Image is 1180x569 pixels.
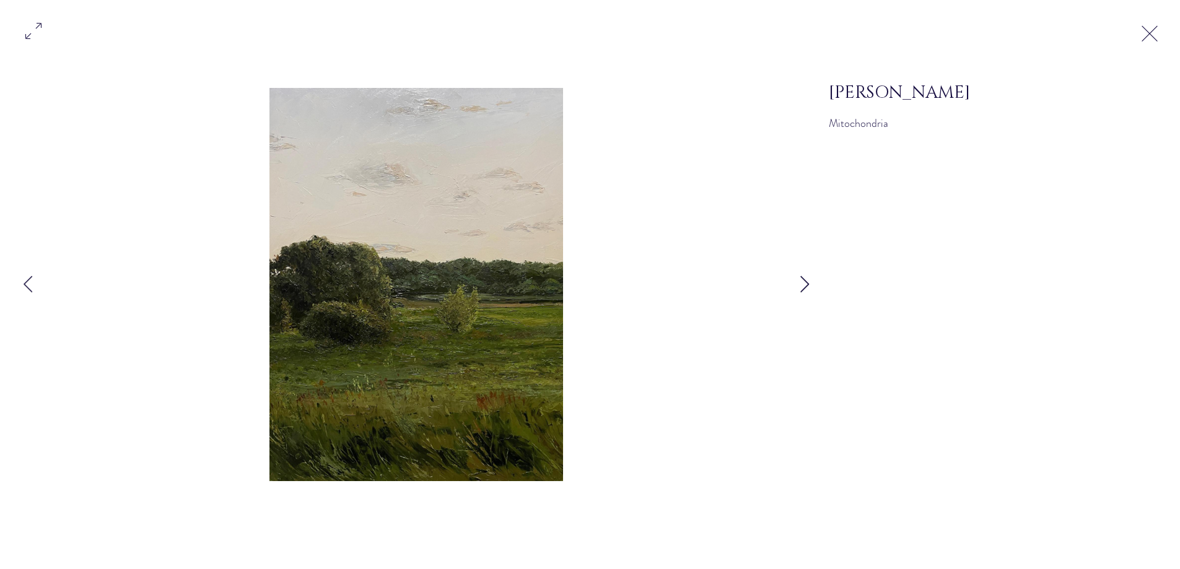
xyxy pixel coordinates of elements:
div: Mitochondria [829,116,1106,131]
button: Next Item [789,269,820,300]
h1: [PERSON_NAME] [829,80,1106,105]
button: Open in fullscreen [22,16,45,43]
button: Exit expand mode [1138,19,1161,46]
button: Previous Item [12,269,43,300]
